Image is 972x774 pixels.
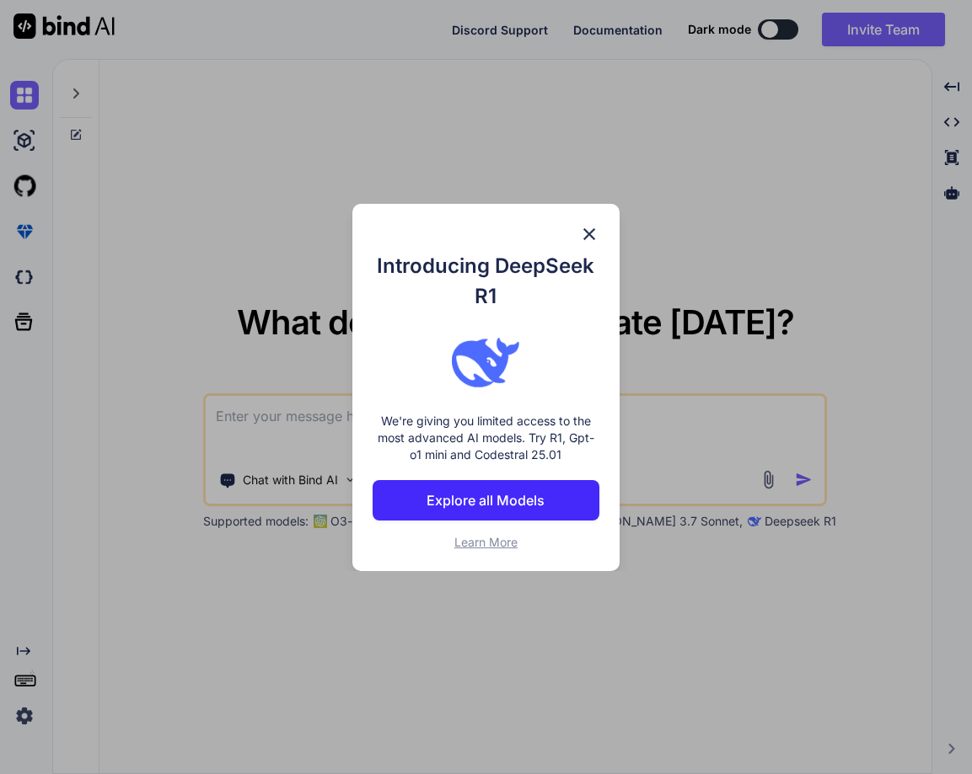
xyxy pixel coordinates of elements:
button: Explore all Models [373,480,599,520]
h1: Introducing DeepSeek R1 [373,251,599,312]
p: Explore all Models [427,490,545,510]
p: We're giving you limited access to the most advanced AI models. Try R1, Gpt-o1 mini and Codestral... [373,413,599,463]
span: Learn More [454,535,518,549]
img: close [579,224,599,244]
img: bind logo [452,328,519,396]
